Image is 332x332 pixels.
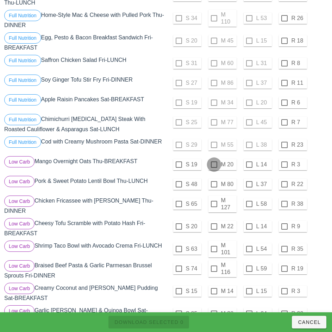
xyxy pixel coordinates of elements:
label: M 14 [221,288,235,295]
span: Cancel [297,319,321,325]
div: Cheesy Tofu Scramble with Potato Hash Fri-BREAKFAST [3,217,166,239]
label: R 6 [292,99,306,106]
div: Shrimp Taco Bowl with Avocado Crema Fri-LUNCH [3,239,166,259]
label: M 20 [221,161,235,168]
label: S 20 [186,223,200,230]
span: Full Nutrition [9,75,37,85]
span: Low Carb [9,196,30,206]
div: Chicken Fricassee with [PERSON_NAME] Thu-DINNER [3,194,166,217]
div: Braised Beef Pasta & Garlic Parmesan Brussel Sprouts Fri-DINNER [3,259,166,281]
label: M 116 [221,262,235,276]
span: Low Carb [9,261,30,271]
span: Low Carb [9,157,30,167]
label: S 48 [186,181,200,188]
label: L 59 [256,265,270,272]
label: R 22 [292,181,306,188]
button: Cancel [292,316,326,328]
label: L 14 [256,223,270,230]
div: Garlic [PERSON_NAME] & Quinoa Bowl Sat-LUNCH [3,304,166,326]
label: S 74 [186,265,200,272]
span: Full Nutrition [9,114,37,125]
label: M 101 [221,242,235,256]
label: R 3 [292,161,306,168]
label: L 15 [256,288,270,295]
label: S 65 [186,200,200,207]
span: Full Nutrition [9,10,37,21]
label: R 19 [292,265,306,272]
label: R 35 [292,245,306,253]
label: L 37 [256,181,270,188]
label: R 26 [292,15,306,22]
span: Low Carb [9,283,30,294]
div: Home-Style Mac & Cheese with Pulled Pork Thu-DINNER [3,8,166,31]
div: Pork & Sweet Potato Lentil Bowl Thu-LUNCH [3,174,166,194]
label: M 127 [221,197,235,211]
div: Cod with Creamy Mushroom Pasta Sat-DINNER [3,135,166,155]
label: L 58 [256,200,270,207]
div: Creamy Coconut and [PERSON_NAME] Pudding Sat-BREAKFAST [3,281,166,304]
label: R 11 [292,79,306,87]
label: S 25 [186,310,200,317]
div: Egg, Pesto & Bacon Breakfast Sandwich Fri-BREAKFAST [3,31,166,53]
span: Full Nutrition [9,33,37,43]
span: Low Carb [9,218,30,229]
div: Apple Raisin Pancakes Sat-BREAKFAST [3,93,166,113]
span: Low Carb [9,306,30,316]
label: R 38 [292,200,306,207]
label: R 3 [292,288,306,295]
label: R 7 [292,119,306,126]
label: R 8 [292,60,306,67]
span: Full Nutrition [9,137,37,147]
label: M 80 [221,181,235,188]
label: S 15 [186,288,200,295]
label: R 18 [292,37,306,44]
label: L 24 [256,310,270,317]
label: S 19 [186,161,200,168]
span: Low Carb [9,241,30,251]
div: Mango Overnight Oats Thu-BREAKFAST [3,155,166,174]
span: Full Nutrition [9,55,37,66]
label: R 23 [292,141,306,148]
label: L 54 [256,245,270,253]
span: Full Nutrition [9,95,37,105]
label: M 22 [221,223,235,230]
div: Soy Ginger Tofu Stir Fry Fri-DINNER [3,73,166,93]
span: Low Carb [9,176,30,187]
div: Chimichurri [MEDICAL_DATA] Steak With Roasted Cauliflower & Asparagus Sat-LUNCH [3,113,166,135]
label: R 22 [292,310,306,317]
label: S 63 [186,245,200,253]
label: R 9 [292,223,306,230]
label: M 38 [221,310,235,317]
label: L 14 [256,161,270,168]
div: Saffron Chicken Salad Fri-LUNCH [3,53,166,73]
